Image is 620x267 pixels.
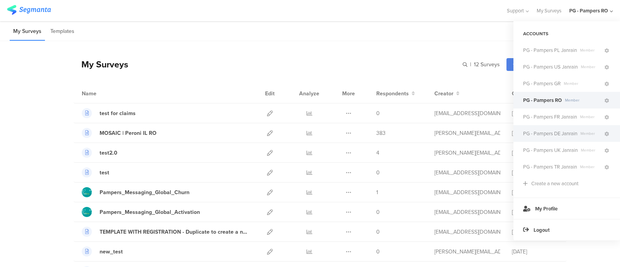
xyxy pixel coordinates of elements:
[100,248,123,256] div: new_test
[7,5,51,15] img: segmanta logo
[469,60,472,69] span: |
[74,58,128,71] div: My Surveys
[100,188,189,196] div: Pampers_Messaging_Global_Churn
[376,169,380,177] span: 0
[100,149,117,157] div: test2.0
[577,47,603,53] span: Member
[262,84,278,103] div: Edit
[578,64,603,70] span: Member
[376,248,380,256] span: 0
[434,248,500,256] div: poulakos.g@pg.com
[512,188,558,196] div: [DATE]
[523,113,577,121] span: PG - Pampers FR Janrain
[512,90,532,98] span: Created
[376,129,386,137] span: 383
[376,188,378,196] span: 1
[507,7,524,14] span: Support
[100,109,136,117] div: test for claims
[562,97,603,103] span: Member
[100,228,250,236] div: TEMPLATE WITH REGISTRATION - Duplicate to create a new survey
[512,90,538,98] button: Created
[82,167,109,177] a: test
[513,27,620,40] div: ACCOUNTS
[82,246,123,257] a: new_test
[512,109,558,117] div: [DATE]
[561,81,603,86] span: Member
[82,187,189,197] a: Pampers_Messaging_Global_Churn
[100,169,109,177] div: test
[82,227,250,237] a: TEMPLATE WITH REGISTRATION - Duplicate to create a new survey
[376,228,380,236] span: 0
[376,149,379,157] span: 4
[535,205,558,212] span: My Profile
[82,108,136,118] a: test for claims
[434,90,460,98] button: Creator
[376,90,415,98] button: Respondents
[523,63,578,71] span: PG - Pampers US Janrain
[340,84,357,103] div: More
[376,208,380,216] span: 0
[434,149,500,157] div: poulakos.g@pg.com
[513,198,620,219] a: My Profile
[531,180,579,187] div: Create a new account
[512,129,558,137] div: [DATE]
[523,163,577,171] span: PG - Pampers TR Janrain
[577,114,603,120] span: Member
[434,129,500,137] div: fritz.t@pg.com
[523,146,578,154] span: PG - Pampers UK Janrain
[434,169,500,177] div: burcak.b.1@pg.com
[523,96,562,104] span: PG - Pampers RO
[10,22,45,41] li: My Surveys
[569,7,608,14] div: PG - Pampers RO
[577,131,603,136] span: Member
[512,248,558,256] div: [DATE]
[47,22,78,41] li: Templates
[434,208,500,216] div: support@segmanta.com
[376,90,409,98] span: Respondents
[578,147,603,153] span: Member
[534,226,549,234] span: Logout
[512,149,558,157] div: [DATE]
[100,129,157,137] div: MOSAIC | Peroni IL RO
[376,109,380,117] span: 0
[298,84,321,103] div: Analyze
[523,80,561,87] span: PG - Pampers GR
[434,90,453,98] span: Creator
[82,128,157,138] a: MOSAIC | Peroni IL RO
[434,228,500,236] div: nikolopoulos.j@pg.com
[82,207,200,217] a: Pampers_Messaging_Global_Activation
[523,47,577,54] span: PG - Pampers PL Janrain
[434,188,500,196] div: support@segmanta.com
[434,109,500,117] div: burcak.b.1@pg.com
[512,208,558,216] div: [DATE]
[523,130,577,137] span: PG - Pampers DE Janrain
[512,228,558,236] div: [DATE]
[100,208,200,216] div: Pampers_Messaging_Global_Activation
[577,164,603,170] span: Member
[474,60,500,69] span: 12 Surveys
[82,148,117,158] a: test2.0
[512,169,558,177] div: [DATE]
[82,90,128,98] div: Name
